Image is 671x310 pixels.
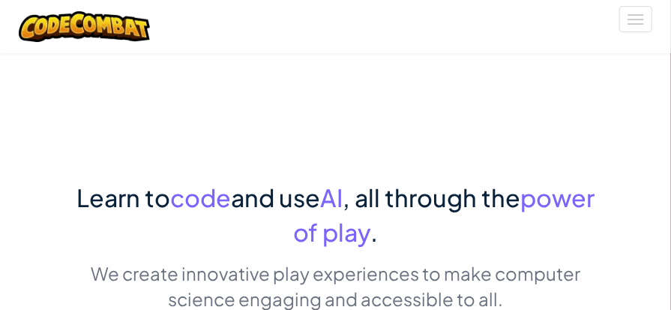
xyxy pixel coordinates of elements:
[76,182,170,212] span: Learn to
[320,182,343,212] span: AI
[170,182,231,212] span: code
[343,182,520,212] span: , all through the
[19,11,150,42] img: CodeCombat logo
[370,217,378,247] span: .
[231,182,320,212] span: and use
